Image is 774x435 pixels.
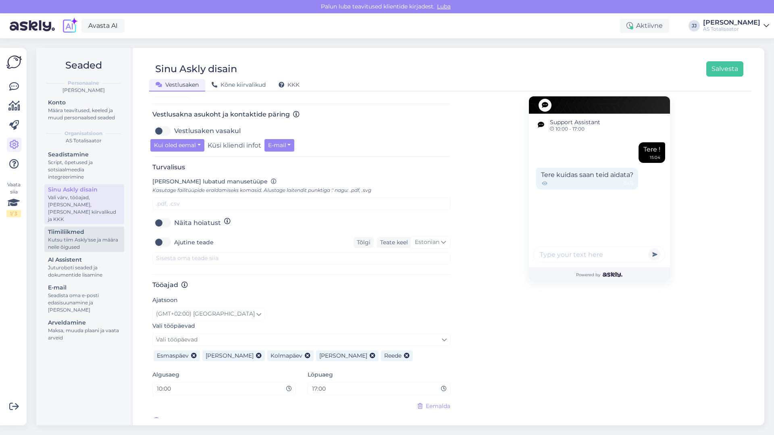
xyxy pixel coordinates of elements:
[48,327,121,341] div: Maksa, muuda plaani ja vaata arveid
[43,58,124,73] h2: Seaded
[155,61,237,77] div: Sinu Askly disain
[703,26,760,32] div: AS Totalisaator
[174,216,221,229] label: Näita hoiatust
[48,150,121,159] div: Seadistamine
[48,194,121,223] div: Vali värv, tööajad, [PERSON_NAME], [PERSON_NAME] kiirvalikud ja KKK
[435,3,453,10] span: Luba
[48,228,121,236] div: Tiimiliikmed
[576,272,622,278] span: Powered by
[44,149,124,182] a: SeadistamineScript, õpetused ja sotsiaalmeedia integreerimine
[377,238,408,247] div: Teate keel
[623,180,633,187] span: 15:05
[703,19,769,32] a: [PERSON_NAME]AS Totalisaator
[152,308,265,321] a: (GMT+02:00) [GEOGRAPHIC_DATA]
[534,246,665,262] input: Type your text here
[689,20,700,31] div: JJ
[426,402,450,410] span: Eemalda
[6,54,22,70] img: Askly Logo
[603,272,622,277] img: Askly
[152,110,450,118] h3: Vestlusakna asukoht ja kontaktide päring
[174,125,241,137] label: Vestlusaken vasakul
[212,81,266,88] span: Kõne kiirvalikud
[279,81,300,88] span: KKK
[43,87,124,94] div: [PERSON_NAME]
[48,318,121,327] div: Arveldamine
[48,236,121,251] div: Kutsu tiim Askly'sse ja määra neile õigused
[639,142,665,163] div: Tere !
[208,139,261,152] label: Küsi kliendi infot
[415,238,439,247] span: Estonian
[384,352,402,359] span: Reede
[164,417,220,427] span: [PERSON_NAME]
[48,107,121,121] div: Määra teavitused, keeled ja muud personaalsed seaded
[152,333,450,346] a: Vali tööpäevad
[152,178,268,185] span: [PERSON_NAME] lubatud manusetüüpe
[703,19,760,26] div: [PERSON_NAME]
[6,181,21,217] div: Vaata siia
[44,184,124,224] a: Sinu Askly disainVali värv, tööajad, [PERSON_NAME], [PERSON_NAME] kiirvalikud ja KKK
[620,19,669,33] div: Aktiivne
[48,98,121,107] div: Konto
[150,139,204,152] button: Kui oled eemal
[152,281,450,289] h3: Tööajad
[48,292,121,314] div: Seadista oma e-posti edasisuunamine ja [PERSON_NAME]
[264,139,295,152] button: E-mail
[550,127,600,131] span: 10:00 - 17:00
[44,282,124,315] a: E-mailSeadista oma e-posti edasisuunamine ja [PERSON_NAME]
[48,185,121,194] div: Sinu Askly disain
[152,163,450,171] h3: Turvalisus
[68,79,99,87] b: Personaalne
[152,296,178,304] label: Ajatsoon
[156,336,198,343] span: Vali tööpäevad
[48,256,121,264] div: AI Assistent
[152,198,450,210] input: .pdf, .csv
[157,352,189,359] span: Esmaspäev
[308,370,333,379] label: Lõpuaeg
[706,61,743,77] button: Salvesta
[43,137,124,144] div: AS Totalisaator
[44,317,124,343] a: ArveldamineMaksa, muuda plaani ja vaata arveid
[156,81,199,88] span: Vestlusaken
[6,210,21,217] div: 1 / 3
[206,352,254,359] span: [PERSON_NAME]
[550,118,600,127] span: Support Assistant
[536,168,638,189] div: Tere kuidas saan teid aidata?
[152,370,179,379] label: Algusaeg
[319,352,367,359] span: [PERSON_NAME]
[48,159,121,181] div: Script, õpetused ja sotsiaalmeedia integreerimine
[152,322,195,330] label: Vali tööpäevad
[44,227,124,252] a: TiimiliikmedKutsu tiim Askly'sse ja määra neile õigused
[270,352,302,359] span: Kolmapäev
[61,17,78,34] img: explore-ai
[44,254,124,280] a: AI AssistentJuturoboti seaded ja dokumentide lisamine
[354,237,374,248] div: Tõlgi
[152,187,371,193] span: Kasutage failitüüpide eraldamiseks komasid. Alustage laitendit punktiga '.' nagu: .pdf, .svg
[64,130,102,137] b: Organisatsioon
[81,19,125,33] a: Avasta AI
[44,97,124,123] a: KontoMäära teavitused, keeled ja muud personaalsed seaded
[48,283,121,292] div: E-mail
[156,310,255,318] span: (GMT+02:00) [GEOGRAPHIC_DATA]
[650,154,660,160] div: 15:04
[48,264,121,279] div: Juturoboti seaded ja dokumentide lisamine
[174,236,214,249] label: Ajutine teade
